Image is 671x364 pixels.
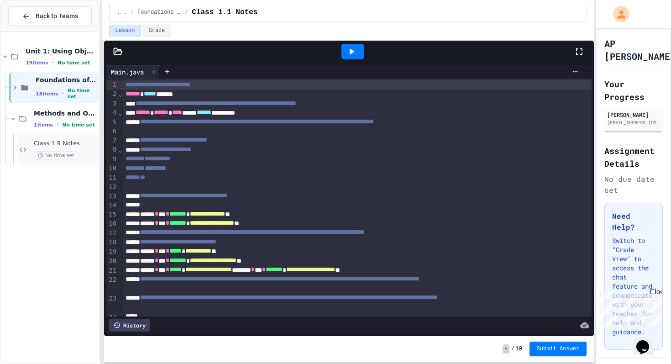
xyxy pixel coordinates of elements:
[34,122,53,128] span: 1 items
[34,140,97,148] span: Class 1.9 Notes
[595,288,662,327] iframe: chat widget
[106,155,118,164] div: 9
[109,319,150,332] div: History
[36,91,58,97] span: 18 items
[503,344,509,353] span: -
[612,236,655,337] p: Switch to "Grade View" to access the chat feature and communicate with your teacher for help and ...
[529,342,587,356] button: Submit Answer
[106,127,118,136] div: 6
[106,65,160,79] div: Main.java
[612,211,655,232] h3: Need Help?
[106,99,118,108] div: 3
[106,275,118,294] div: 22
[57,121,58,128] span: •
[106,136,118,145] div: 7
[633,327,662,355] iframe: chat widget
[607,111,660,119] div: [PERSON_NAME]
[106,201,118,210] div: 14
[118,90,122,98] span: Fold line
[62,122,95,128] span: No time set
[106,118,118,127] div: 5
[118,109,122,116] span: Fold line
[106,164,118,173] div: 10
[106,108,118,117] div: 4
[52,59,54,66] span: •
[109,25,141,37] button: Lesson
[537,345,580,353] span: Submit Answer
[143,25,171,37] button: Grade
[131,9,134,16] span: /
[106,313,118,322] div: 24
[34,109,97,117] span: Methods and Objects
[106,174,118,183] div: 11
[185,9,188,16] span: /
[106,210,118,219] div: 15
[106,238,118,247] div: 18
[603,4,632,25] div: My Account
[607,119,660,126] div: [EMAIL_ADDRESS][DOMAIN_NAME][PERSON_NAME]
[192,7,257,18] span: Class 1.1 Notes
[62,90,64,97] span: •
[106,145,118,154] div: 8
[117,9,127,16] span: ...
[4,4,63,58] div: Chat with us now!Close
[106,266,118,275] div: 21
[68,88,97,100] span: No time set
[106,248,118,257] div: 19
[106,183,118,192] div: 12
[34,151,79,160] span: No time set
[36,76,97,84] span: Foundations of [GEOGRAPHIC_DATA]
[106,294,118,313] div: 23
[8,6,92,26] button: Back to Teams
[58,60,90,66] span: No time set
[137,9,181,16] span: Foundations of Java
[515,345,522,353] span: 10
[106,80,118,90] div: 1
[604,174,663,195] div: No due date set
[36,11,78,21] span: Back to Teams
[106,219,118,228] div: 16
[106,229,118,238] div: 17
[106,192,118,201] div: 13
[604,78,663,103] h2: Your Progress
[106,67,148,77] div: Main.java
[26,60,48,66] span: 19 items
[118,146,122,153] span: Fold line
[106,90,118,99] div: 2
[511,345,514,353] span: /
[106,257,118,266] div: 20
[26,47,97,55] span: Unit 1: Using Objects and Methods
[604,144,663,170] h2: Assignment Details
